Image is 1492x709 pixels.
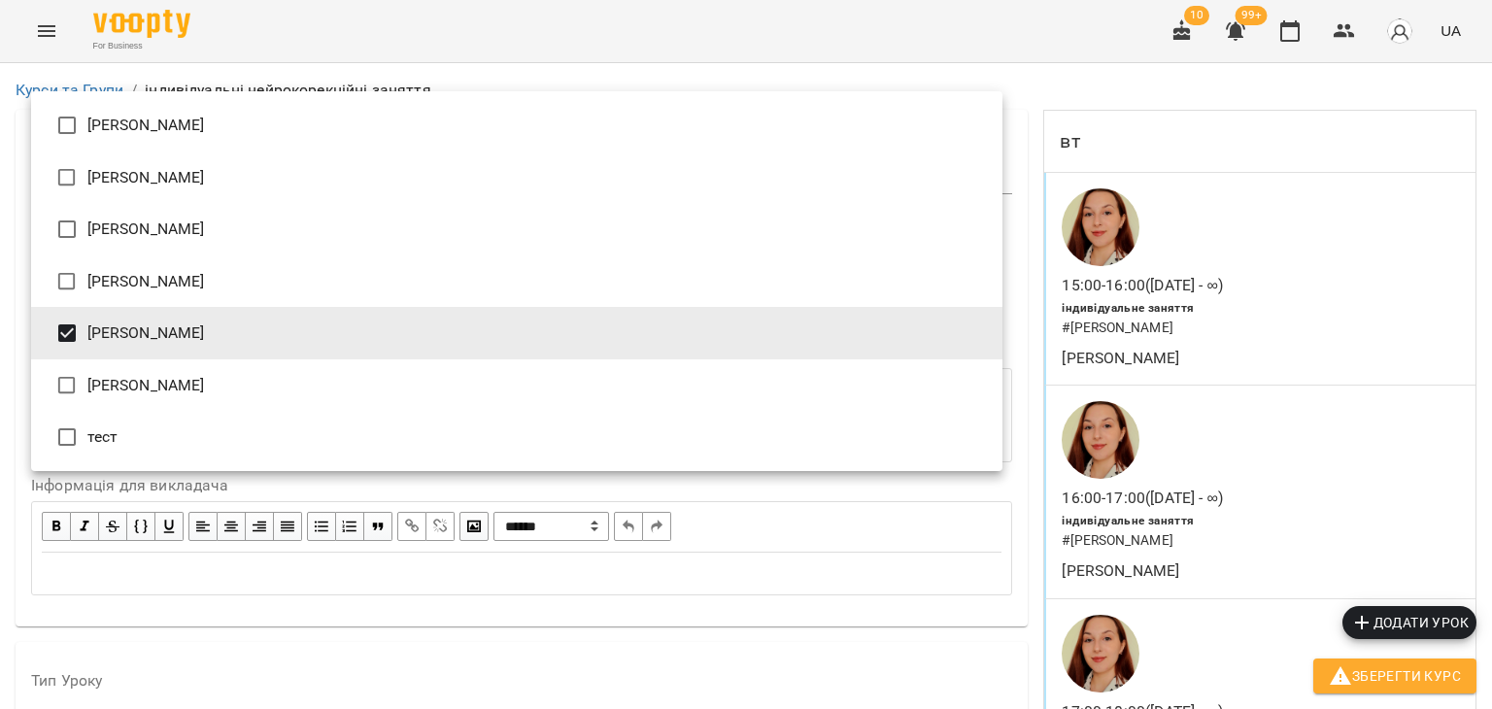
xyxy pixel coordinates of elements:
li: [PERSON_NAME] [31,307,1002,359]
li: [PERSON_NAME] [31,203,1002,255]
li: [PERSON_NAME] [31,359,1002,412]
li: [PERSON_NAME] [31,99,1002,152]
li: [PERSON_NAME] [31,152,1002,204]
li: тест [31,411,1002,463]
li: [PERSON_NAME] [31,255,1002,308]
